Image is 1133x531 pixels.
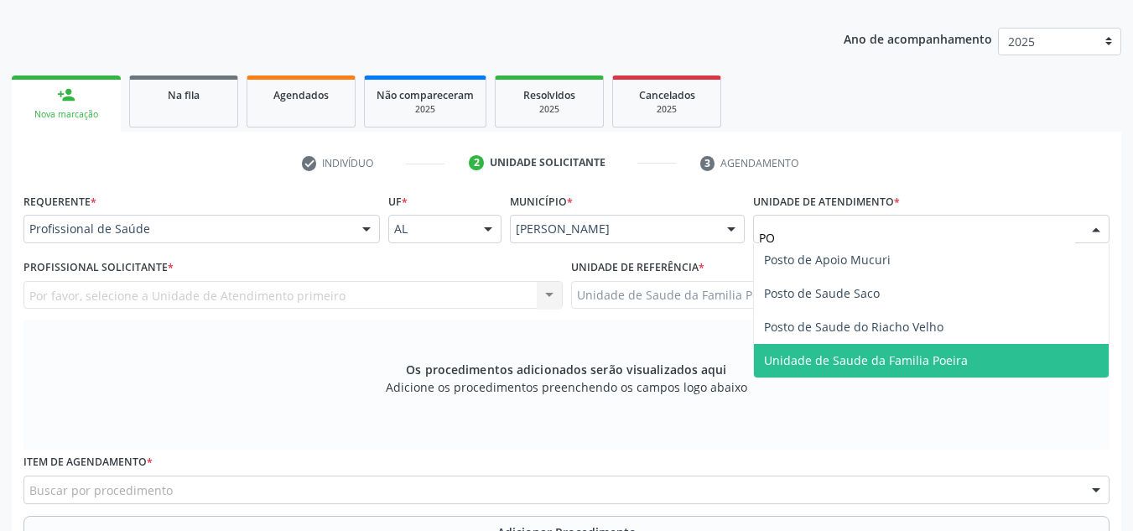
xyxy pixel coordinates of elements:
[523,88,575,102] span: Resolvidos
[377,88,474,102] span: Não compareceram
[759,221,1075,254] input: Unidade de atendimento
[29,482,173,499] span: Buscar por procedimento
[394,221,467,237] span: AL
[386,378,747,396] span: Adicione os procedimentos preenchendo os campos logo abaixo
[273,88,329,102] span: Agendados
[23,255,174,281] label: Profissional Solicitante
[490,155,605,170] div: Unidade solicitante
[764,252,891,268] span: Posto de Apoio Mucuri
[23,108,109,121] div: Nova marcação
[388,189,408,215] label: UF
[23,450,153,476] label: Item de agendamento
[516,221,710,237] span: [PERSON_NAME]
[57,86,75,104] div: person_add
[571,255,704,281] label: Unidade de referência
[168,88,200,102] span: Na fila
[844,28,992,49] p: Ano de acompanhamento
[469,155,484,170] div: 2
[764,319,943,335] span: Posto de Saude do Riacho Velho
[406,361,726,378] span: Os procedimentos adicionados serão visualizados aqui
[639,88,695,102] span: Cancelados
[377,103,474,116] div: 2025
[507,103,591,116] div: 2025
[510,189,573,215] label: Município
[625,103,709,116] div: 2025
[764,352,968,368] span: Unidade de Saude da Familia Poeira
[764,285,880,301] span: Posto de Saude Saco
[23,189,96,215] label: Requerente
[753,189,900,215] label: Unidade de atendimento
[29,221,346,237] span: Profissional de Saúde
